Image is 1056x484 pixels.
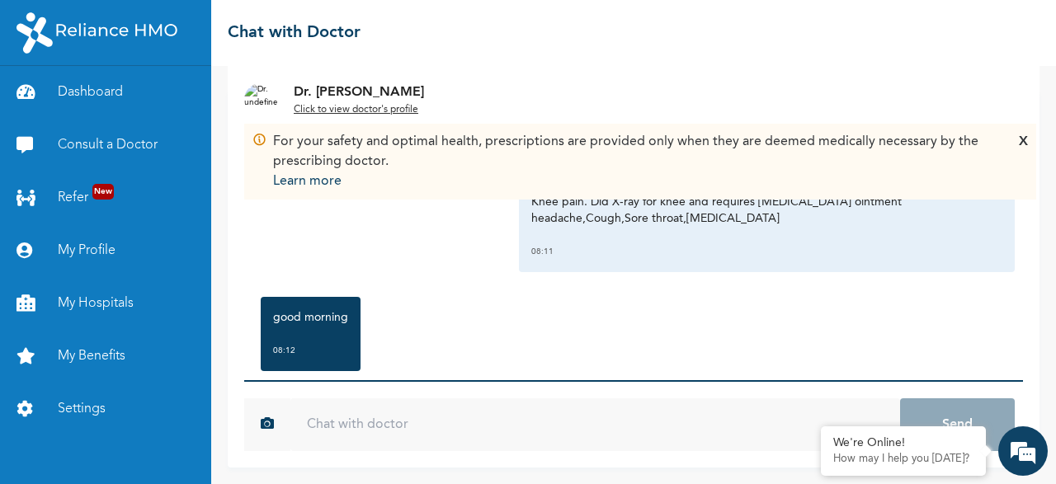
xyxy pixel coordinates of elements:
p: good morning [273,309,348,326]
p: How may I help you today? [833,453,973,466]
p: Knee pain. Did X-ray for knee and requires [MEDICAL_DATA] ointment headache,Cough,Sore throat,[ME... [531,194,1002,227]
img: d_794563401_company_1708531726252_794563401 [31,82,67,124]
span: We're online! [96,154,228,321]
span: Conversation [8,430,162,441]
div: 08:11 [531,243,1002,260]
div: X [1019,132,1028,191]
input: Chat with doctor [290,398,900,451]
textarea: Type your message and hit 'Enter' [8,343,314,401]
button: Send [900,398,1015,451]
img: RelianceHMO's Logo [16,12,177,54]
h2: Chat with Doctor [228,21,361,45]
u: Click to view doctor's profile [294,105,418,115]
div: We're Online! [833,436,973,450]
div: Chat with us now [86,92,277,114]
span: New [92,184,114,200]
p: Learn more [273,172,994,191]
img: Dr. undefined` [244,83,277,116]
div: Minimize live chat window [271,8,310,48]
div: FAQs [162,401,315,452]
img: Info [252,132,266,147]
div: 08:12 [273,342,348,359]
p: Dr. [PERSON_NAME] [294,82,424,102]
div: For your safety and optimal health, prescriptions are provided only when they are deemed medicall... [273,132,994,191]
